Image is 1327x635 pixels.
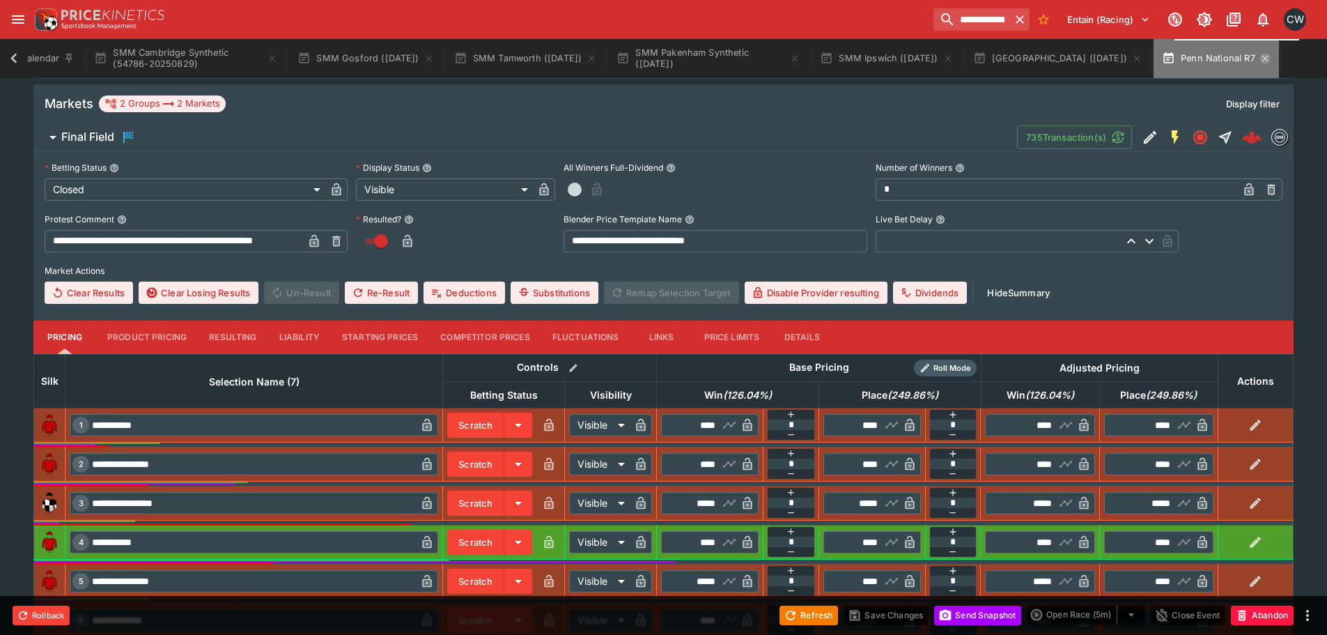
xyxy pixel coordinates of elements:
[1242,128,1262,147] div: 80036de2-7f78-4c98-961c-8afaa3656b02
[331,321,429,354] button: Starting Prices
[608,39,809,78] button: SMM Pakenham Synthetic ([DATE])
[1188,125,1213,150] button: Closed
[86,39,286,78] button: SMM Cambridge Synthetic (54786-20250829)
[1213,125,1238,150] button: Straight
[447,530,504,555] button: Scratch
[45,261,1282,282] label: Market Actions
[455,387,553,404] span: Betting Status
[876,162,952,174] p: Number of Winners
[569,531,630,553] div: Visible
[1059,8,1158,31] button: Select Tenant
[45,178,325,201] div: Closed
[936,215,945,224] button: Live Bet Delay
[268,321,331,354] button: Liability
[45,95,93,112] h5: Markets
[666,163,676,173] button: All Winners Full-Dividend
[447,413,504,438] button: Scratch
[893,282,967,304] button: Dividends
[6,7,31,32] button: open drawer
[630,321,693,354] button: Links
[33,321,96,354] button: Pricing
[447,569,504,594] button: Scratch
[104,95,220,112] div: 2 Groups 2 Markets
[76,498,86,508] span: 3
[934,606,1021,625] button: Send Snapshot
[1192,129,1209,146] svg: Closed
[979,282,1058,304] button: HideSummary
[443,354,657,381] th: Controls
[96,321,198,354] button: Product Pricing
[76,459,86,469] span: 2
[45,162,107,174] p: Betting Status
[1218,93,1288,115] button: Display filter
[541,321,630,354] button: Fluctuations
[264,282,339,304] span: Un-Result
[356,213,401,225] p: Resulted?
[1231,607,1294,621] span: Mark an event as closed and abandoned.
[1138,125,1163,150] button: Edit Detail
[13,606,70,625] button: Rollback
[779,606,838,625] button: Refresh
[689,387,787,404] span: Win(126.04%)
[928,362,977,374] span: Roll Mode
[1192,7,1217,32] button: Toggle light/dark mode
[1284,8,1306,31] div: Clint Wallis
[194,374,315,390] span: Selection Name (7)
[693,321,771,354] button: Price Limits
[1299,607,1316,624] button: more
[1221,7,1246,32] button: Documentation
[846,387,954,404] span: Place(249.86%)
[38,453,61,475] img: runner 2
[424,282,505,304] button: Deductions
[109,163,119,173] button: Betting Status
[356,178,533,201] div: Visible
[289,39,442,78] button: SMM Gosford ([DATE])
[564,359,582,377] button: Bulk edit
[33,123,1017,151] button: Final Field
[723,387,772,404] em: ( 126.04 %)
[447,491,504,516] button: Scratch
[1032,8,1055,31] button: No Bookmarks
[38,531,61,553] img: runner 4
[981,354,1218,381] th: Adjusted Pricing
[198,321,267,354] button: Resulting
[117,215,127,224] button: Protest Comment
[1146,387,1197,404] em: ( 249.86 %)
[61,23,137,29] img: Sportsbook Management
[784,359,855,376] div: Base Pricing
[34,354,65,408] th: Silk
[1105,387,1212,404] span: Place(249.86%)
[345,282,418,304] button: Re-Result
[1163,7,1188,32] button: Connected to PK
[422,163,432,173] button: Display Status
[933,8,1010,31] input: search
[77,420,86,430] span: 1
[1017,125,1132,149] button: 735Transaction(s)
[61,10,164,20] img: PriceKinetics
[1242,128,1262,147] img: logo-cerberus--red.svg
[1238,123,1266,151] a: 80036de2-7f78-4c98-961c-8afaa3656b02
[876,213,933,225] p: Live Bet Delay
[447,452,504,477] button: Scratch
[45,213,114,225] p: Protest Comment
[569,570,630,592] div: Visible
[770,321,833,354] button: Details
[446,39,606,78] button: SMM Tamworth ([DATE])
[887,387,938,404] em: ( 249.86 %)
[1025,387,1074,404] em: ( 126.04 %)
[1250,7,1275,32] button: Notifications
[1231,606,1294,625] button: Abandon
[45,282,133,304] button: Clear Results
[1272,130,1287,145] img: betmakers
[991,387,1089,404] span: Win(126.04%)
[76,537,86,547] span: 4
[564,162,663,174] p: All Winners Full-Dividend
[569,453,630,475] div: Visible
[745,282,887,304] button: Disable Provider resulting
[955,163,965,173] button: Number of Winners
[965,39,1151,78] button: [GEOGRAPHIC_DATA] ([DATE])
[575,387,647,404] span: Visibility
[511,282,598,304] button: Substitutions
[914,360,977,376] div: Show/hide Price Roll mode configuration.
